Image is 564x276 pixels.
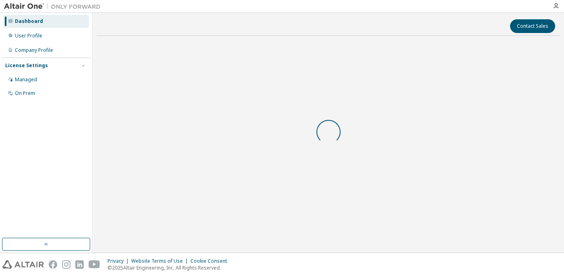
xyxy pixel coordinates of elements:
[62,260,70,269] img: instagram.svg
[15,47,53,54] div: Company Profile
[15,33,42,39] div: User Profile
[15,90,35,97] div: On Prem
[190,258,232,264] div: Cookie Consent
[15,18,43,25] div: Dashboard
[89,260,100,269] img: youtube.svg
[5,62,48,69] div: License Settings
[510,19,555,33] button: Contact Sales
[107,264,232,271] p: © 2025 Altair Engineering, Inc. All Rights Reserved.
[131,258,190,264] div: Website Terms of Use
[4,2,105,10] img: Altair One
[75,260,84,269] img: linkedin.svg
[2,260,44,269] img: altair_logo.svg
[15,76,37,83] div: Managed
[107,258,131,264] div: Privacy
[49,260,57,269] img: facebook.svg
